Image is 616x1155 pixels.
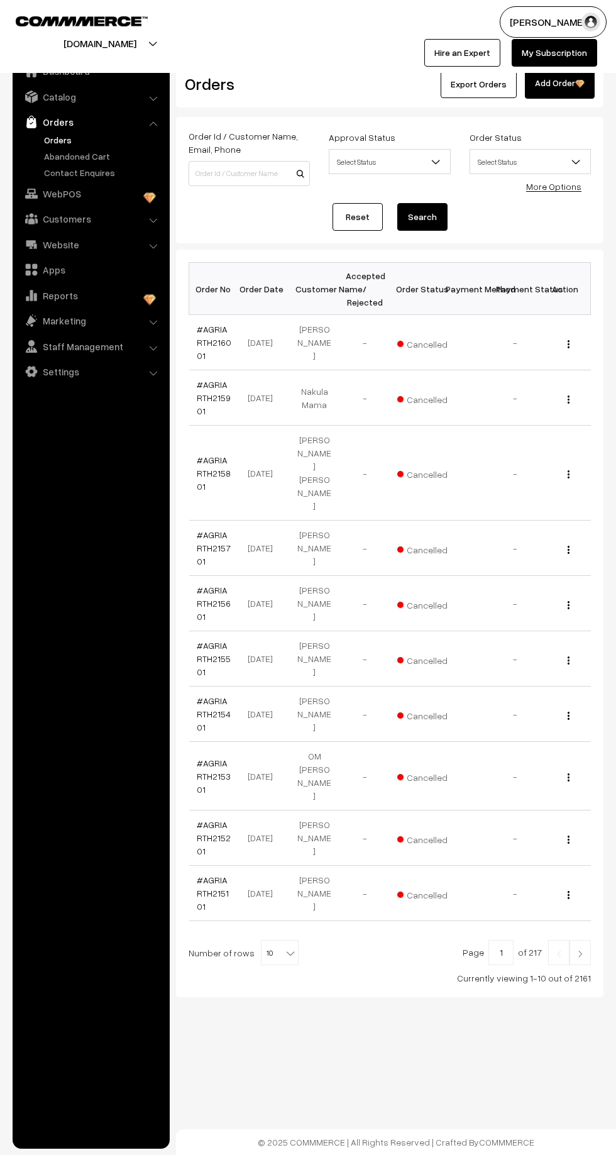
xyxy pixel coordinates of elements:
[339,687,390,742] td: -
[397,885,460,902] span: Cancelled
[490,687,541,742] td: -
[470,149,591,174] span: Select Status
[568,773,569,782] img: Menu
[197,819,231,856] a: #AGRIARTH215201
[568,340,569,348] img: Menu
[397,651,460,667] span: Cancelled
[339,263,390,315] th: Accepted / Rejected
[553,950,564,958] img: Left
[441,70,517,98] button: Export Orders
[16,284,165,307] a: Reports
[189,161,310,186] input: Order Id / Customer Name / Customer Email / Customer Phone
[239,576,289,631] td: [DATE]
[261,940,299,965] span: 10
[41,133,165,146] a: Orders
[176,1129,616,1155] footer: © 2025 COMMMERCE | All Rights Reserved | Crafted By
[575,950,586,958] img: Right
[16,258,165,281] a: Apps
[490,315,541,370] td: -
[16,16,148,26] img: COMMMERCE
[185,74,309,94] h2: Orders
[41,150,165,163] a: Abandoned Cart
[189,946,255,959] span: Number of rows
[16,335,165,358] a: Staff Management
[541,263,591,315] th: Action
[329,151,449,173] span: Select Status
[581,13,600,31] img: user
[197,379,231,416] a: #AGRIARTH215901
[463,947,484,958] span: Page
[289,263,339,315] th: Customer Name
[239,263,289,315] th: Order Date
[390,263,440,315] th: Order Status
[239,370,289,426] td: [DATE]
[329,131,395,144] label: Approval Status
[41,166,165,179] a: Contact Enquires
[568,656,569,665] img: Menu
[490,866,541,921] td: -
[525,69,595,99] a: Add Order
[470,151,590,173] span: Select Status
[16,86,165,108] a: Catalog
[239,521,289,576] td: [DATE]
[568,470,569,478] img: Menu
[424,39,500,67] a: Hire an Expert
[490,742,541,810] td: -
[568,836,569,844] img: Menu
[239,866,289,921] td: [DATE]
[479,1137,534,1147] a: COMMMERCE
[397,334,460,351] span: Cancelled
[397,768,460,784] span: Cancelled
[518,947,542,958] span: of 217
[397,203,448,231] button: Search
[490,263,541,315] th: Payment Status
[19,28,180,59] button: [DOMAIN_NAME]
[197,529,231,566] a: #AGRIARTH215701
[490,426,541,521] td: -
[339,315,390,370] td: -
[197,324,231,361] a: #AGRIARTH216001
[197,455,231,492] a: #AGRIARTH215801
[397,465,460,481] span: Cancelled
[289,576,339,631] td: [PERSON_NAME]
[289,687,339,742] td: [PERSON_NAME]
[239,810,289,866] td: [DATE]
[189,263,239,315] th: Order No
[339,742,390,810] td: -
[197,758,231,795] a: #AGRIARTH215301
[16,111,165,133] a: Orders
[397,706,460,722] span: Cancelled
[239,315,289,370] td: [DATE]
[490,370,541,426] td: -
[16,233,165,256] a: Website
[568,546,569,554] img: Menu
[490,521,541,576] td: -
[339,810,390,866] td: -
[568,601,569,609] img: Menu
[568,395,569,404] img: Menu
[289,426,339,521] td: [PERSON_NAME] [PERSON_NAME]
[197,875,229,912] a: #AGRIARTH215101
[500,6,607,38] button: [PERSON_NAME]
[197,585,231,622] a: #AGRIARTH215601
[397,540,460,556] span: Cancelled
[397,595,460,612] span: Cancelled
[289,370,339,426] td: Nakula Mama
[568,712,569,720] img: Menu
[470,131,522,144] label: Order Status
[16,182,165,205] a: WebPOS
[490,576,541,631] td: -
[490,631,541,687] td: -
[490,810,541,866] td: -
[333,203,383,231] a: Reset
[397,830,460,846] span: Cancelled
[339,631,390,687] td: -
[526,181,581,192] a: More Options
[397,390,460,406] span: Cancelled
[16,309,165,332] a: Marketing
[339,426,390,521] td: -
[289,742,339,810] td: OM [PERSON_NAME]
[239,742,289,810] td: [DATE]
[440,263,490,315] th: Payment Method
[339,866,390,921] td: -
